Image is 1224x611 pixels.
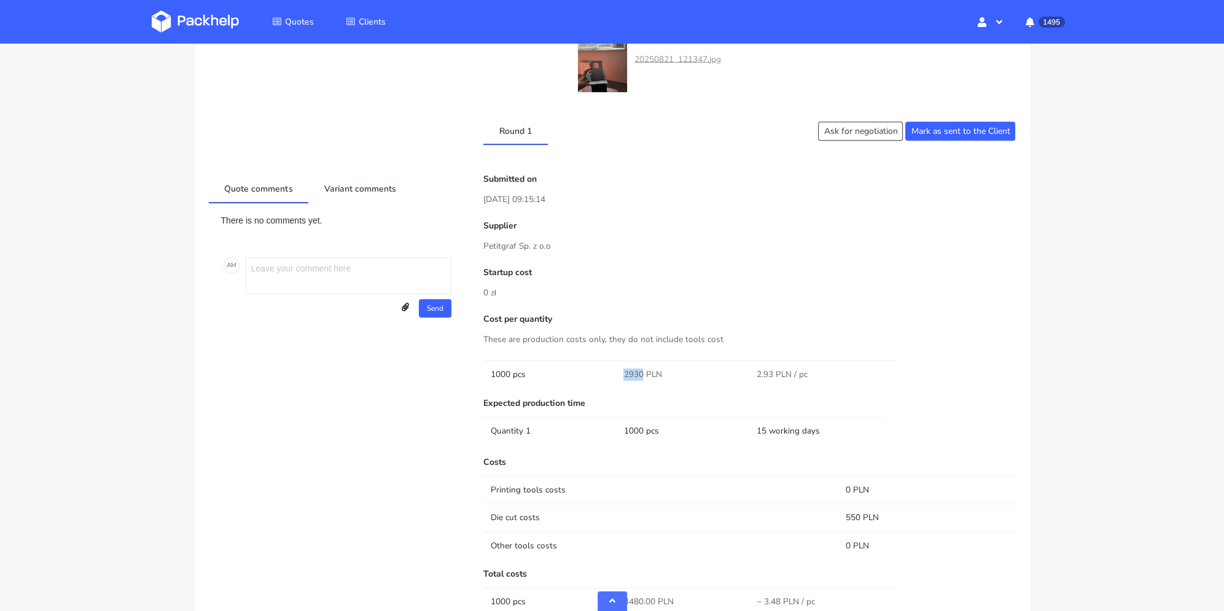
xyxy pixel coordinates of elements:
[616,417,749,445] td: 1000 pcs
[757,368,808,381] span: 2.93 PLN / pc
[483,221,1016,231] p: Supplier
[483,193,1016,206] p: [DATE] 09:15:14
[483,268,1016,278] p: Startup cost
[483,117,548,144] a: Round 1
[483,174,1016,184] p: Submitted on
[483,569,1016,579] p: Total costs
[483,504,838,531] td: Die cut costs
[221,216,454,225] p: There is no comments yet.
[483,239,1016,253] p: Petitgraf Sp. z o.o
[483,532,838,559] td: Other tools costs
[257,10,329,33] a: Quotes
[838,476,1016,504] td: 0 PLN
[483,399,1016,408] p: Expected production time
[483,457,1016,467] p: Costs
[905,122,1015,141] button: Mark as sent to the Client
[152,10,239,33] img: Dashboard
[483,314,1016,324] p: Cost per quantity
[227,257,231,273] span: A
[483,417,617,445] td: Quantity 1
[285,16,314,28] span: Quotes
[838,504,1016,531] td: 550 PLN
[749,417,883,445] td: 15 working days
[231,257,236,273] span: M
[838,532,1016,559] td: 0 PLN
[419,299,451,317] button: Send
[483,360,617,388] td: 1000 pcs
[623,596,673,608] span: 3480.00 PLN
[578,27,627,93] img: c75f2e61-7f6f-4dfa-9d38-eae454325fa3
[623,368,661,381] span: 2930 PLN
[483,476,838,504] td: Printing tools costs
[483,286,1016,300] p: 0 zł
[1016,10,1072,33] button: 1495
[757,596,815,608] span: ~ 3.48 PLN / pc
[818,122,903,141] button: Ask for negotiation
[331,10,400,33] a: Clients
[359,16,386,28] span: Clients
[483,333,1016,346] p: These are production costs only, they do not include tools cost
[308,174,412,201] a: Variant comments
[209,174,309,201] a: Quote comments
[1039,17,1064,28] span: 1495
[634,53,721,64] a: 20250821_121347.jpg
